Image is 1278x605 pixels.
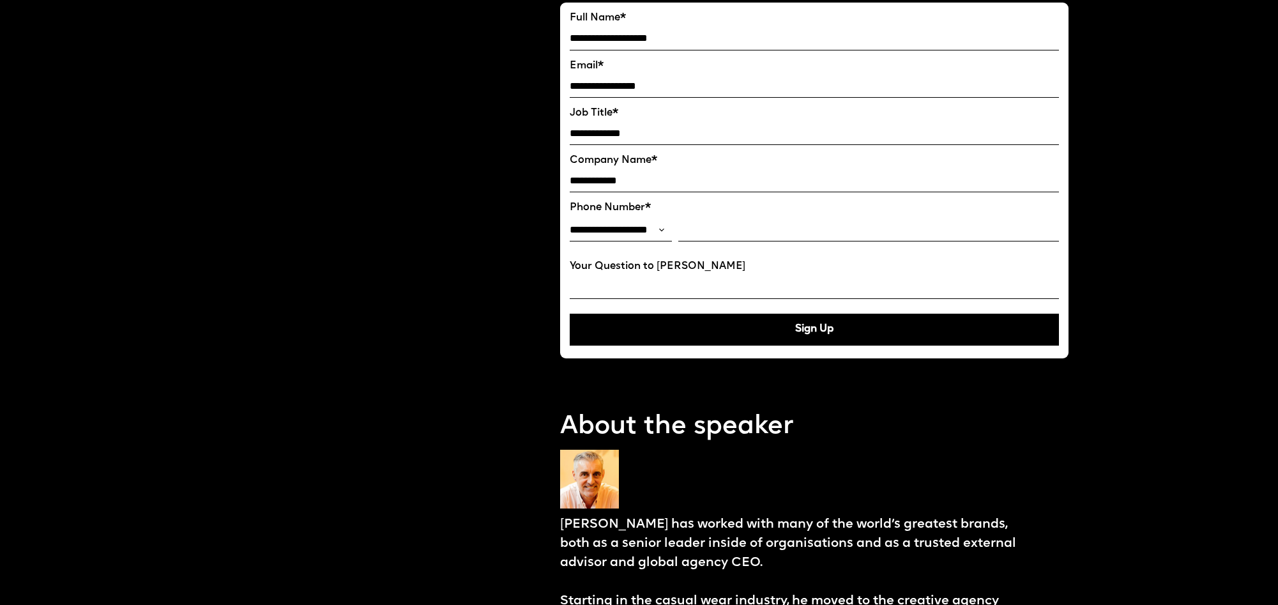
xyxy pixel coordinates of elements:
[570,202,1058,214] label: Phone Number
[570,155,1058,167] label: Company Name
[570,107,1058,119] label: Job Title
[570,12,1058,24] label: Full Name
[570,60,1058,72] label: Email
[560,409,1068,445] p: About the speaker
[570,261,1058,273] label: Your Question to [PERSON_NAME]
[570,314,1058,346] button: Sign Up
